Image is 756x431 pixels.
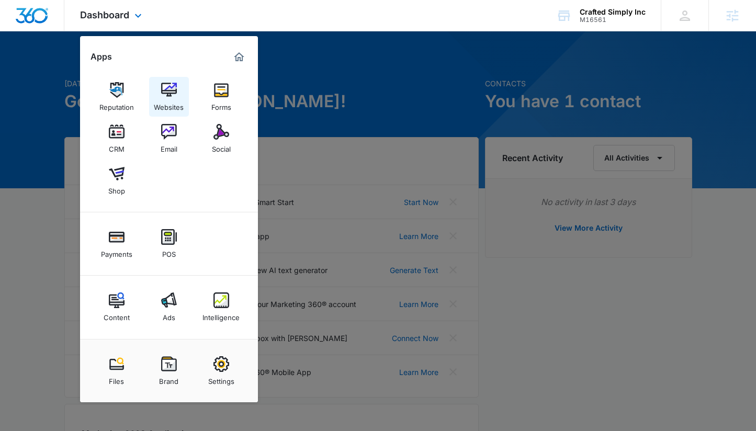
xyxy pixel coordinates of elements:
[109,372,124,385] div: Files
[208,372,234,385] div: Settings
[108,182,125,195] div: Shop
[149,77,189,117] a: Websites
[149,224,189,264] a: POS
[201,287,241,327] a: Intelligence
[154,98,184,111] div: Websites
[202,308,240,322] div: Intelligence
[580,8,646,16] div: account name
[101,245,132,258] div: Payments
[97,77,137,117] a: Reputation
[149,287,189,327] a: Ads
[201,119,241,158] a: Social
[97,287,137,327] a: Content
[212,140,231,153] div: Social
[211,98,231,111] div: Forms
[161,140,177,153] div: Email
[80,9,129,20] span: Dashboard
[231,49,247,65] a: Marketing 360® Dashboard
[163,308,175,322] div: Ads
[97,351,137,391] a: Files
[97,224,137,264] a: Payments
[159,372,178,385] div: Brand
[149,119,189,158] a: Email
[104,308,130,322] div: Content
[580,16,646,24] div: account id
[201,77,241,117] a: Forms
[109,140,125,153] div: CRM
[97,161,137,200] a: Shop
[91,52,112,62] h2: Apps
[201,351,241,391] a: Settings
[149,351,189,391] a: Brand
[162,245,176,258] div: POS
[97,119,137,158] a: CRM
[99,98,134,111] div: Reputation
